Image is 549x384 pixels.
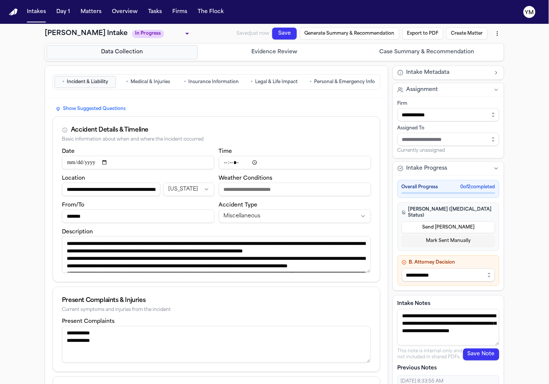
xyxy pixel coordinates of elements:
a: Home [9,9,18,16]
button: Overview [109,5,141,19]
input: Assign to staff member [398,133,499,146]
span: In Progress [132,30,164,38]
button: Go to Insurance Information [181,76,242,88]
h1: [PERSON_NAME] Intake [45,28,128,39]
button: More actions [491,27,504,40]
label: Intake Notes [398,300,499,308]
button: Go to Data Collection step [47,45,198,59]
button: Firms [169,5,190,19]
img: Finch Logo [9,9,18,16]
button: Go to Incident & Liability [54,76,116,88]
span: • [62,78,65,86]
button: Create Matter [446,28,488,40]
button: Go to Case Summary & Recommendation step [351,45,502,59]
span: • [251,78,253,86]
label: From/To [62,202,84,208]
button: Send [PERSON_NAME] [402,221,495,233]
button: Go to Medical & Injuries [117,76,179,88]
input: Select firm [398,108,499,122]
p: This note is internal-only and not included in shared PDFs. [398,349,463,361]
label: Description [62,229,93,235]
label: Date [62,149,75,154]
span: Saved just now [236,31,269,36]
label: Weather Conditions [219,176,273,181]
div: Assigned To [398,125,499,131]
button: Day 1 [53,5,73,19]
div: Basic information about when and where the incident occurred [62,137,371,142]
button: Go to Evidence Review step [199,45,350,59]
label: Present Complaints [62,319,114,325]
label: Time [219,149,232,154]
button: Intake Progress [393,162,504,175]
div: Current symptoms and injuries from the incident [62,307,371,313]
nav: Intake steps [47,45,502,59]
textarea: Intake notes [398,309,499,346]
button: Tasks [145,5,165,19]
label: Location [62,176,85,181]
input: Incident time [219,156,371,169]
button: Save Note [463,349,499,361]
span: • [310,78,312,86]
div: Firm [398,101,499,107]
button: Matters [78,5,104,19]
span: Legal & Life Impact [255,79,298,85]
button: Intake Metadata [393,66,504,79]
div: Accident Details & Timeline [71,126,148,135]
button: Export to PDF [402,28,443,40]
button: Generate Summary & Recommendation [300,28,399,40]
input: Incident location [62,183,160,196]
span: • [126,78,129,86]
span: Overall Progress [402,184,438,190]
span: Currently unassigned [398,148,445,154]
textarea: Present complaints [62,326,371,363]
button: Incident state [163,183,214,196]
h4: [PERSON_NAME] ([MEDICAL_DATA] Status) [402,207,495,218]
button: Assignment [393,83,504,97]
span: Intake Metadata [407,69,450,76]
p: Previous Notes [398,365,499,372]
div: Present Complaints & Injuries [62,296,371,305]
span: • [184,78,186,86]
h4: B. Attorney Decision [402,259,495,265]
button: Go to Legal & Life Impact [244,76,305,88]
span: Medical & Injuries [131,79,170,85]
label: Accident Type [219,202,258,208]
button: Show Suggested Questions [53,104,129,113]
input: Incident date [62,156,214,169]
span: Assignment [407,86,438,94]
button: Mark Sent Manually [402,235,495,247]
span: Personal & Emergency Info [314,79,375,85]
textarea: Incident description [62,236,371,273]
input: Weather conditions [219,183,371,196]
span: Intake Progress [407,165,448,172]
button: Intakes [24,5,49,19]
button: Save [272,28,297,40]
input: From/To destination [62,210,214,223]
button: Go to Personal & Emergency Info [307,76,379,88]
span: Incident & Liability [67,79,108,85]
div: Update intake status [132,28,192,39]
span: Insurance Information [188,79,239,85]
button: The Flock [195,5,227,19]
span: 0 of 2 completed [461,184,495,190]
